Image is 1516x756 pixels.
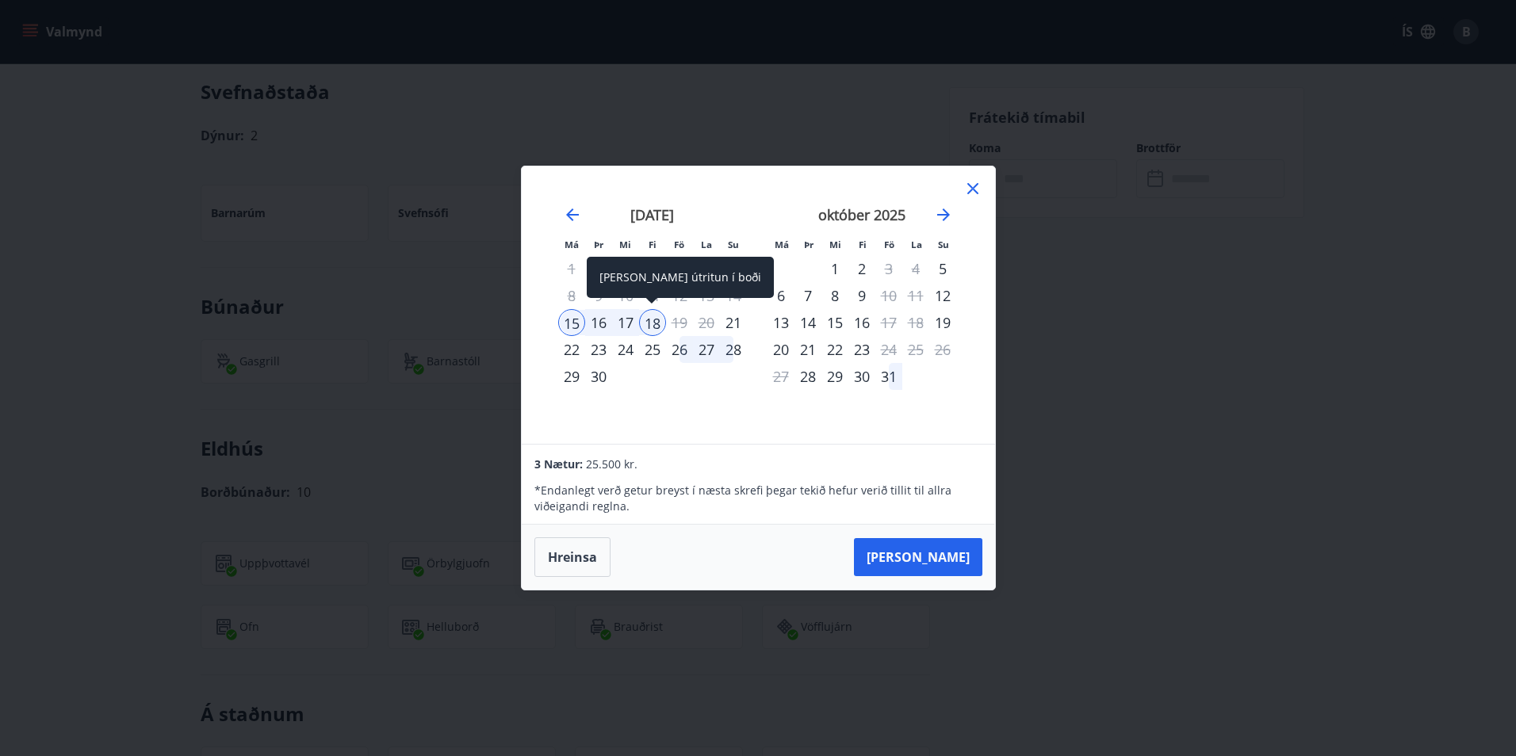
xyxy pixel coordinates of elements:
[594,239,603,250] small: Þr
[558,282,585,309] td: Not available. mánudagur, 8. september 2025
[854,538,982,576] button: [PERSON_NAME]
[929,282,956,309] td: Choose sunnudagur, 12. október 2025 as your check-in date. It’s available.
[848,282,875,309] div: 9
[612,309,639,336] div: 17
[693,255,720,282] td: Not available. laugardagur, 6. september 2025
[768,309,794,336] div: 13
[848,282,875,309] td: Choose fimmtudagur, 9. október 2025 as your check-in date. It’s available.
[639,336,666,363] div: 25
[848,255,875,282] div: 2
[612,255,639,282] td: Not available. miðvikudagur, 3. september 2025
[587,257,774,298] div: [PERSON_NAME] útritun í boði
[875,336,902,363] div: Aðeins útritun í boði
[586,456,637,472] span: 25.500 kr.
[639,309,666,336] td: Selected as end date. fimmtudagur, 18. september 2025
[938,239,949,250] small: Su
[768,282,794,309] div: 6
[768,363,794,390] td: Not available. mánudagur, 27. október 2025
[902,255,929,282] td: Not available. laugardagur, 4. október 2025
[768,336,794,363] div: 20
[558,363,585,390] td: Choose mánudagur, 29. september 2025 as your check-in date. It’s available.
[558,255,585,282] td: Not available. mánudagur, 1. september 2025
[541,185,976,425] div: Calendar
[585,363,612,390] div: 30
[639,255,666,282] td: Not available. fimmtudagur, 4. september 2025
[701,239,712,250] small: La
[794,282,821,309] td: Choose þriðjudagur, 7. október 2025 as your check-in date. It’s available.
[821,282,848,309] td: Choose miðvikudagur, 8. október 2025 as your check-in date. It’s available.
[848,363,875,390] td: Choose fimmtudagur, 30. október 2025 as your check-in date. It’s available.
[768,336,794,363] td: Choose mánudagur, 20. október 2025 as your check-in date. It’s available.
[818,205,905,224] strong: október 2025
[848,255,875,282] td: Choose fimmtudagur, 2. október 2025 as your check-in date. It’s available.
[666,336,693,363] td: Choose föstudagur, 26. september 2025 as your check-in date. It’s available.
[720,309,747,336] td: Choose sunnudagur, 21. september 2025 as your check-in date. It’s available.
[558,309,585,336] div: Aðeins innritun í boði
[534,456,583,472] span: 3 Nætur:
[884,239,894,250] small: Fö
[929,336,956,363] td: Not available. sunnudagur, 26. október 2025
[911,239,922,250] small: La
[585,363,612,390] td: Choose þriðjudagur, 30. september 2025 as your check-in date. It’s available.
[666,336,693,363] div: 26
[565,239,579,250] small: Má
[558,363,585,390] div: 29
[720,255,747,282] td: Not available. sunnudagur, 7. september 2025
[794,363,821,390] td: Choose þriðjudagur, 28. október 2025 as your check-in date. It’s available.
[821,363,848,390] div: 29
[929,309,956,336] td: Choose sunnudagur, 19. október 2025 as your check-in date. It’s available.
[794,309,821,336] div: 14
[929,282,956,309] div: Aðeins innritun í boði
[693,336,720,363] td: Choose laugardagur, 27. september 2025 as your check-in date. It’s available.
[848,309,875,336] td: Choose fimmtudagur, 16. október 2025 as your check-in date. It’s available.
[585,309,612,336] div: 16
[728,239,739,250] small: Su
[720,309,747,336] div: Aðeins innritun í boði
[768,309,794,336] td: Choose mánudagur, 13. október 2025 as your check-in date. It’s available.
[902,282,929,309] td: Not available. laugardagur, 11. október 2025
[875,309,902,336] div: Aðeins útritun í boði
[848,336,875,363] div: 23
[875,363,902,390] td: Choose föstudagur, 31. október 2025 as your check-in date. It’s available.
[875,336,902,363] td: Choose föstudagur, 24. október 2025 as your check-in date. It’s available.
[875,282,902,309] div: Aðeins útritun í boði
[821,309,848,336] td: Choose miðvikudagur, 15. október 2025 as your check-in date. It’s available.
[585,336,612,363] div: 23
[929,309,956,336] div: Aðeins innritun í boði
[563,205,582,224] div: Move backward to switch to the previous month.
[902,336,929,363] td: Not available. laugardagur, 25. október 2025
[585,255,612,282] td: Not available. þriðjudagur, 2. september 2025
[875,255,902,282] div: Aðeins útritun í boði
[534,483,982,514] p: * Endanlegt verð getur breyst í næsta skrefi þegar tekið hefur verið tillit til allra viðeigandi ...
[674,239,684,250] small: Fö
[693,336,720,363] div: 27
[720,336,747,363] div: 28
[821,336,848,363] div: 22
[639,309,666,336] div: Aðeins útritun í boði
[720,336,747,363] td: Choose sunnudagur, 28. september 2025 as your check-in date. It’s available.
[775,239,789,250] small: Má
[585,282,612,309] td: Not available. þriðjudagur, 9. september 2025
[794,336,821,363] div: 21
[558,336,585,363] div: 22
[821,336,848,363] td: Choose miðvikudagur, 22. október 2025 as your check-in date. It’s available.
[848,363,875,390] div: 30
[612,309,639,336] td: Selected. miðvikudagur, 17. september 2025
[768,282,794,309] td: Choose mánudagur, 6. október 2025 as your check-in date. It’s available.
[585,336,612,363] td: Choose þriðjudagur, 23. september 2025 as your check-in date. It’s available.
[534,537,611,577] button: Hreinsa
[649,239,657,250] small: Fi
[794,309,821,336] td: Choose þriðjudagur, 14. október 2025 as your check-in date. It’s available.
[902,309,929,336] td: Not available. laugardagur, 18. október 2025
[821,282,848,309] div: 8
[821,255,848,282] div: 1
[612,336,639,363] td: Choose miðvikudagur, 24. september 2025 as your check-in date. It’s available.
[585,309,612,336] td: Selected. þriðjudagur, 16. september 2025
[794,282,821,309] div: 7
[804,239,814,250] small: Þr
[794,363,821,390] div: Aðeins innritun í boði
[558,309,585,336] td: Selected as start date. mánudagur, 15. september 2025
[848,336,875,363] td: Choose fimmtudagur, 23. október 2025 as your check-in date. It’s available.
[666,255,693,282] td: Not available. föstudagur, 5. september 2025
[794,336,821,363] td: Choose þriðjudagur, 21. október 2025 as your check-in date. It’s available.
